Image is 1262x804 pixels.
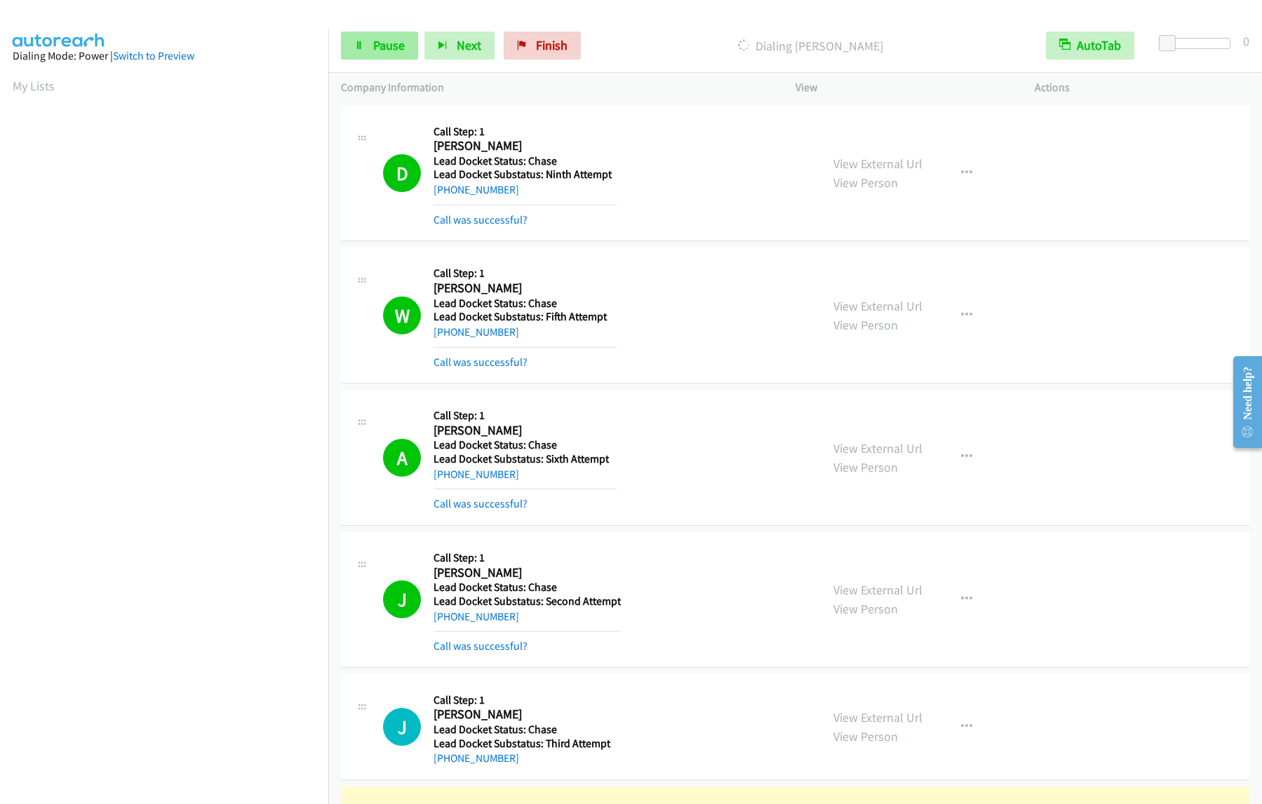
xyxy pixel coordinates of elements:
h2: [PERSON_NAME] [434,565,617,581]
h5: Lead Docket Substatus: Fifth Attempt [434,310,617,324]
iframe: Resource Center [1221,346,1262,458]
a: Finish [504,32,581,60]
a: View Person [833,175,898,191]
h1: D [383,154,421,192]
div: Dialing Mode: Power | [13,48,316,64]
span: Next [457,37,481,53]
h1: J [383,708,421,746]
span: Pause [373,37,405,53]
h5: Lead Docket Substatus: Sixth Attempt [434,452,617,466]
a: Switch to Preview [113,49,194,62]
a: [PHONE_NUMBER] [434,325,519,339]
a: Pause [341,32,418,60]
h5: Lead Docket Status: Chase [434,438,617,452]
h5: Call Step: 1 [434,551,621,565]
p: Actions [1035,79,1249,96]
div: Delay between calls (in seconds) [1166,38,1230,49]
p: View [796,79,1010,96]
h2: [PERSON_NAME] [434,138,617,154]
h1: J [383,580,421,618]
a: Call was successful? [434,639,528,653]
div: The call is yet to be attempted [383,708,421,746]
a: Call was successful? [434,497,528,510]
h5: Lead Docket Substatus: Ninth Attempt [434,168,617,182]
a: View Person [833,601,898,617]
h5: Lead Docket Status: Chase [434,154,617,168]
a: [PHONE_NUMBER] [434,468,519,481]
h1: A [383,439,421,477]
a: View External Url [833,709,922,725]
h5: Call Step: 1 [434,266,617,280]
a: Call was successful? [434,355,528,369]
h5: Lead Docket Substatus: Third Attempt [434,737,617,751]
a: [PHONE_NUMBER] [434,610,519,623]
h5: Lead Docket Status: Chase [434,580,621,594]
a: Call was successful? [434,213,528,226]
a: [PHONE_NUMBER] [434,751,519,765]
a: View External Url [833,156,922,172]
button: Next [424,32,495,60]
a: [PHONE_NUMBER] [434,183,519,196]
div: 0 [1243,32,1249,50]
span: Finish [536,37,568,53]
h1: W [383,297,421,334]
h5: Lead Docket Status: Chase [434,723,617,737]
a: View External Url [833,582,922,598]
h2: [PERSON_NAME] [434,280,617,297]
h5: Call Step: 1 [434,409,617,423]
h5: Lead Docket Status: Chase [434,297,617,311]
h5: Call Step: 1 [434,125,617,139]
a: View Person [833,728,898,744]
a: View Person [833,317,898,333]
button: AutoTab [1046,32,1134,60]
h2: [PERSON_NAME] [434,423,617,439]
a: My Lists [13,78,55,94]
p: Company Information [341,79,770,96]
a: View External Url [833,298,922,314]
p: Dialing [PERSON_NAME] [600,36,1021,55]
h5: Lead Docket Substatus: Second Attempt [434,594,621,608]
iframe: Dialpad [13,108,328,774]
h5: Call Step: 1 [434,693,617,707]
a: View Person [833,459,898,475]
h2: [PERSON_NAME] [434,707,617,723]
a: View External Url [833,440,922,456]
